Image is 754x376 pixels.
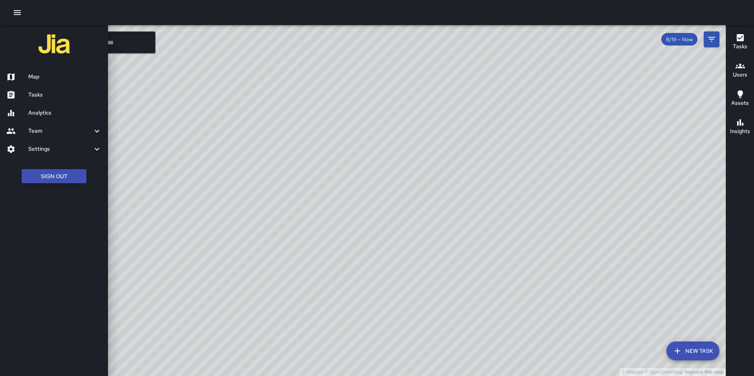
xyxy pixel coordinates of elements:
[38,28,70,60] img: jia-logo
[28,109,102,117] h6: Analytics
[28,127,92,135] h6: Team
[730,127,750,136] h6: Insights
[22,169,86,184] button: Sign Out
[733,42,747,51] h6: Tasks
[28,73,102,81] h6: Map
[733,71,747,79] h6: Users
[731,99,749,108] h6: Assets
[28,145,92,153] h6: Settings
[28,91,102,99] h6: Tasks
[666,341,719,360] button: New Task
